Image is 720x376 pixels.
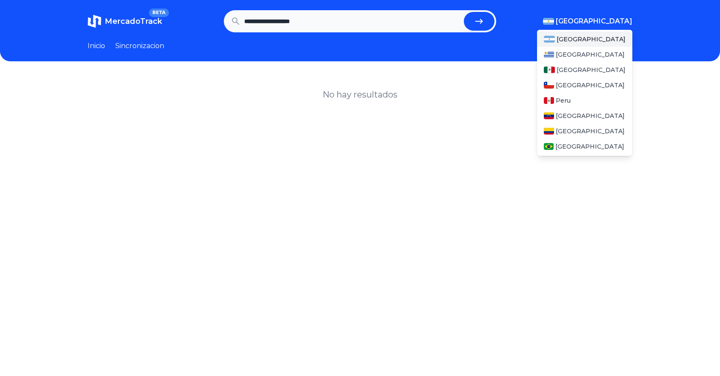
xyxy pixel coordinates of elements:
img: Peru [544,97,554,104]
img: Colombia [544,128,554,135]
img: Venezuela [544,112,554,119]
img: Argentina [543,18,554,25]
a: Brasil[GEOGRAPHIC_DATA] [537,139,632,154]
a: Mexico[GEOGRAPHIC_DATA] [537,62,632,77]
h1: No hay resultados [323,89,397,100]
span: [GEOGRAPHIC_DATA] [556,127,625,135]
a: Colombia[GEOGRAPHIC_DATA] [537,123,632,139]
a: Venezuela[GEOGRAPHIC_DATA] [537,108,632,123]
span: [GEOGRAPHIC_DATA] [557,35,626,43]
img: Argentina [544,36,555,43]
span: MercadoTrack [105,17,162,26]
img: Uruguay [544,51,554,58]
img: MercadoTrack [88,14,101,28]
img: Mexico [544,66,555,73]
span: [GEOGRAPHIC_DATA] [556,81,625,89]
a: Inicio [88,41,105,51]
span: [GEOGRAPHIC_DATA] [555,142,624,151]
button: [GEOGRAPHIC_DATA] [543,16,632,26]
span: Peru [556,96,571,105]
span: [GEOGRAPHIC_DATA] [556,112,625,120]
a: Chile[GEOGRAPHIC_DATA] [537,77,632,93]
span: [GEOGRAPHIC_DATA] [556,16,632,26]
a: Argentina[GEOGRAPHIC_DATA] [537,32,632,47]
a: Sincronizacion [115,41,164,51]
a: PeruPeru [537,93,632,108]
img: Brasil [544,143,554,150]
span: BETA [149,9,169,17]
a: MercadoTrackBETA [88,14,162,28]
span: [GEOGRAPHIC_DATA] [556,50,625,59]
img: Chile [544,82,554,89]
a: Uruguay[GEOGRAPHIC_DATA] [537,47,632,62]
span: [GEOGRAPHIC_DATA] [557,66,626,74]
